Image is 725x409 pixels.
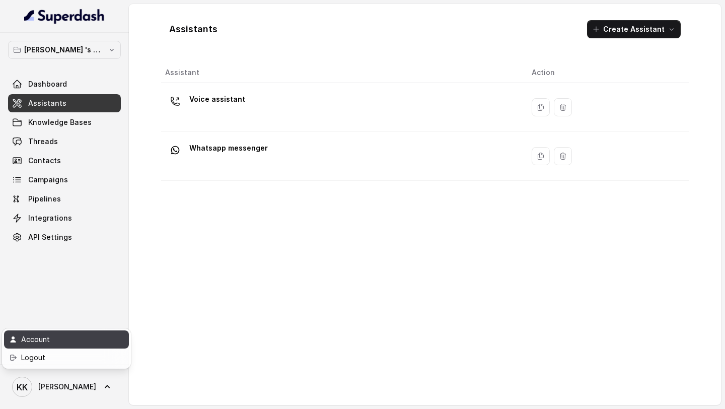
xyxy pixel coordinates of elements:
a: [PERSON_NAME] [8,373,121,401]
div: Account [21,333,107,346]
div: Logout [21,352,107,364]
text: KK [17,382,28,392]
div: [PERSON_NAME] [2,328,131,369]
span: [PERSON_NAME] [38,382,96,392]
